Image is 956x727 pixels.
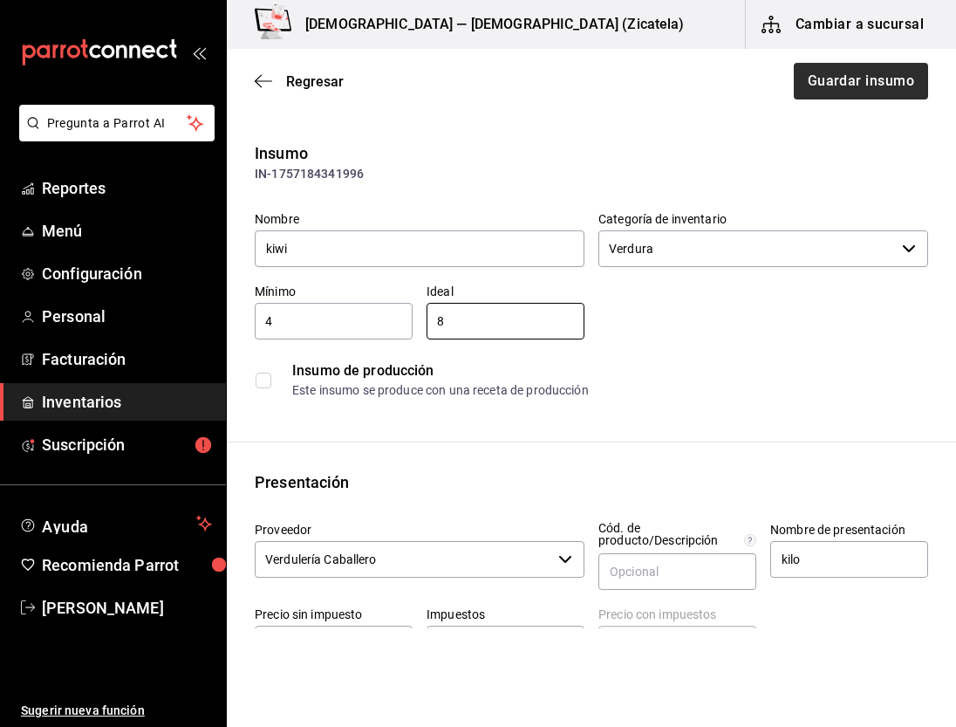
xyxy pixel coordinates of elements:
[42,305,212,328] span: Personal
[770,524,928,536] label: Nombre de presentación
[598,522,737,546] div: Cód. de producto/Descripción
[794,63,928,99] button: Guardar insumo
[255,524,584,536] label: Proveedor
[427,608,584,621] label: Impuestos
[42,596,212,620] span: [PERSON_NAME]
[427,626,584,662] div: IVA 0%
[42,433,212,456] span: Suscripción
[598,553,756,590] input: Opcional
[255,541,551,578] input: Ver todos
[255,73,344,90] button: Regresar
[19,105,215,141] button: Pregunta a Parrot AI
[291,14,685,35] h3: [DEMOGRAPHIC_DATA] — [DEMOGRAPHIC_DATA] (Zicatela)
[598,213,928,225] label: Categoría de inventario
[292,381,927,400] div: Este insumo se produce con una receta de producción
[227,49,956,628] main: ;
[255,141,928,165] div: Insumo
[255,311,413,332] input: 0
[12,127,215,145] a: Pregunta a Parrot AI
[255,470,928,494] div: Presentación
[286,73,344,90] span: Regresar
[42,513,189,534] span: Ayuda
[42,390,212,414] span: Inventarios
[47,114,188,133] span: Pregunta a Parrot AI
[292,360,927,381] div: Insumo de producción
[255,165,928,183] div: IN-1757184341996
[427,285,584,298] label: Ideal
[255,608,413,621] label: Precio sin impuesto
[427,311,584,332] input: 0
[255,285,413,298] label: Mínimo
[255,230,584,267] input: Ingresa el nombre de tu insumo
[21,702,212,720] span: Sugerir nueva función
[42,262,212,285] span: Configuración
[598,608,756,621] label: Precio con impuestos
[42,347,212,371] span: Facturación
[770,541,928,578] input: Opcional
[255,213,584,225] label: Nombre
[598,230,895,267] input: Elige una opción
[192,45,206,59] button: open_drawer_menu
[42,553,212,577] span: Recomienda Parrot
[42,176,212,200] span: Reportes
[42,219,212,243] span: Menú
